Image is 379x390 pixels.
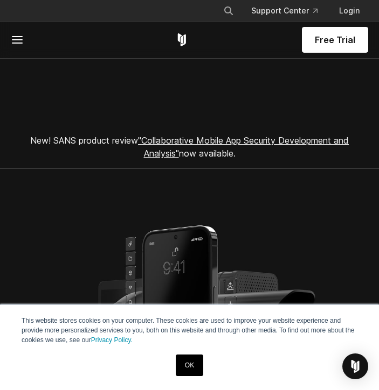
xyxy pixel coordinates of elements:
[243,1,326,20] a: Support Center
[22,316,357,345] p: This website stores cookies on your computer. These cookies are used to improve your website expe...
[91,336,133,344] a: Privacy Policy.
[176,354,203,376] a: OK
[215,1,368,20] div: Navigation Menu
[330,1,368,20] a: Login
[302,27,368,53] a: Free Trial
[30,135,349,159] span: New! SANS product review now available.
[315,33,355,46] span: Free Trial
[219,1,238,20] button: Search
[175,33,189,46] a: Corellium Home
[342,353,368,379] div: Open Intercom Messenger
[138,135,349,159] a: "Collaborative Mobile App Security Development and Analysis"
